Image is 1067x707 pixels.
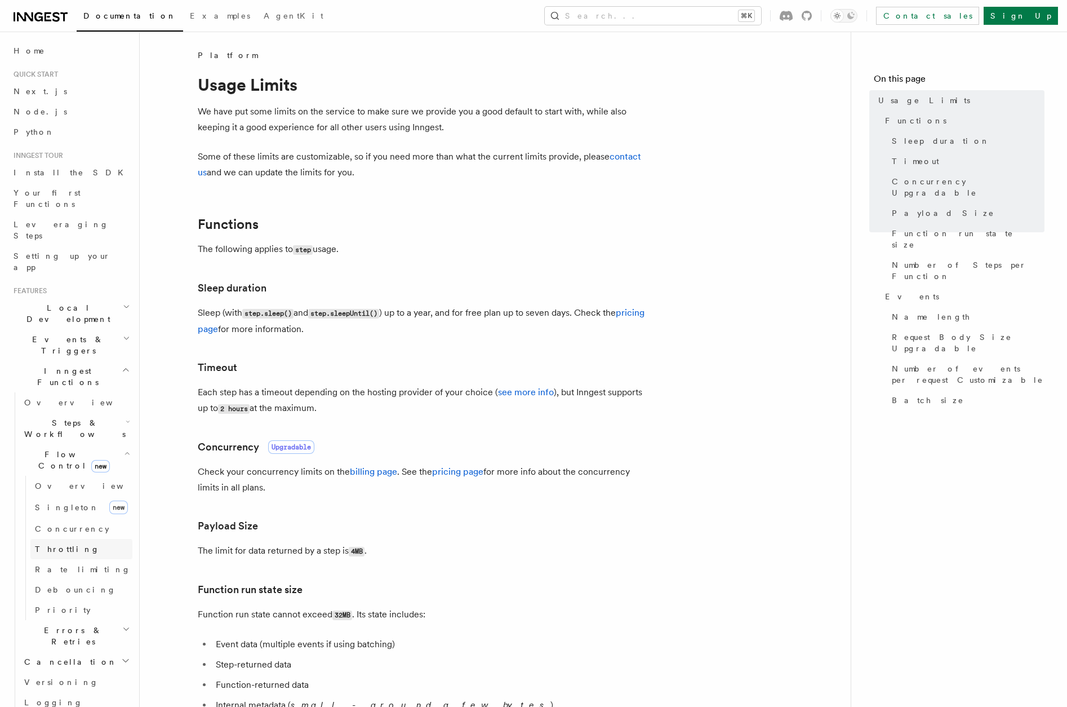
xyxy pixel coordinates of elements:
[350,466,397,477] a: billing page
[198,50,257,61] span: Platform
[892,176,1044,198] span: Concurrency Upgradable
[881,111,1044,131] a: Functions
[874,72,1044,90] h4: On this page
[892,395,964,406] span: Batch size
[9,286,47,295] span: Features
[91,460,110,472] span: new
[9,70,58,79] span: Quick start
[887,223,1044,255] a: Function run state size
[892,259,1044,282] span: Number of Steps per Function
[887,327,1044,359] a: Request Body Size Upgradable
[30,519,132,539] a: Concurrency
[212,677,648,693] li: Function-returned data
[887,390,1044,410] a: Batch size
[35,585,116,594] span: Debouncing
[198,216,259,232] a: Functions
[830,9,857,23] button: Toggle dark mode
[198,439,314,455] a: ConcurrencyUpgradable
[30,496,132,519] a: Singletonnew
[9,329,132,361] button: Events & Triggers
[892,228,1044,250] span: Function run state size
[35,481,151,491] span: Overview
[9,334,123,356] span: Events & Triggers
[892,311,971,322] span: Name length
[14,87,67,96] span: Next.js
[198,280,266,296] a: Sleep duration
[9,151,63,160] span: Inngest tour
[876,7,979,25] a: Contact sales
[9,302,123,325] span: Local Development
[198,149,648,180] p: Some of these limits are customizable, so if you need more than what the current limits provide, ...
[198,582,303,598] a: Function run state size
[293,245,313,255] code: step
[183,3,257,30] a: Examples
[9,246,132,277] a: Setting up your app
[885,291,939,302] span: Events
[198,74,648,95] h1: Usage Limits
[77,3,183,32] a: Documentation
[9,122,132,142] a: Python
[9,298,132,329] button: Local Development
[30,539,132,559] a: Throttling
[20,672,132,692] a: Versioning
[885,115,946,126] span: Functions
[20,620,132,652] button: Errors & Retries
[268,440,314,454] span: Upgradable
[20,449,124,471] span: Flow Control
[887,255,1044,286] a: Number of Steps per Function
[35,606,91,615] span: Priority
[20,444,132,476] button: Flow Controlnew
[887,359,1044,390] a: Number of events per request Customizable
[9,365,122,388] span: Inngest Functions
[545,7,761,25] button: Search...⌘K
[739,10,754,21] kbd: ⌘K
[24,698,83,707] span: Logging
[14,251,110,272] span: Setting up your app
[35,524,109,533] span: Concurrency
[198,518,258,534] a: Payload Size
[892,207,994,219] span: Payload Size
[349,547,364,556] code: 4MB
[332,611,352,620] code: 32MB
[874,90,1044,111] a: Usage Limits
[35,545,100,554] span: Throttling
[20,625,122,647] span: Errors & Retries
[198,607,648,623] p: Function run state cannot exceed . Its state includes:
[14,45,45,56] span: Home
[20,652,132,672] button: Cancellation
[14,220,109,240] span: Leveraging Steps
[35,503,99,512] span: Singleton
[9,361,132,392] button: Inngest Functions
[218,404,250,414] code: 2 hours
[9,183,132,214] a: Your first Functions
[20,417,126,440] span: Steps & Workflows
[14,127,55,136] span: Python
[30,580,132,600] a: Debouncing
[887,131,1044,151] a: Sleep duration
[892,363,1044,386] span: Number of events per request Customizable
[9,162,132,183] a: Install the SDK
[14,107,67,116] span: Node.js
[9,81,132,101] a: Next.js
[498,387,554,397] a: see more info
[20,476,132,620] div: Flow Controlnew
[14,188,81,209] span: Your first Functions
[887,171,1044,203] a: Concurrency Upgradable
[20,392,132,413] a: Overview
[30,600,132,620] a: Priority
[20,413,132,444] button: Steps & Workflows
[30,476,132,496] a: Overview
[984,7,1058,25] a: Sign Up
[14,168,130,177] span: Install the SDK
[308,309,379,319] code: step.sleepUntil()
[198,360,237,375] a: Timeout
[198,305,648,337] p: Sleep (with and ) up to a year, and for free plan up to seven days. Check the for more information.
[198,464,648,496] p: Check your concurrency limits on the . See the for more info about the concurrency limits in all ...
[9,41,132,61] a: Home
[892,156,939,167] span: Timeout
[892,135,990,147] span: Sleep duration
[887,151,1044,171] a: Timeout
[9,101,132,122] a: Node.js
[190,11,250,20] span: Examples
[212,637,648,652] li: Event data (multiple events if using batching)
